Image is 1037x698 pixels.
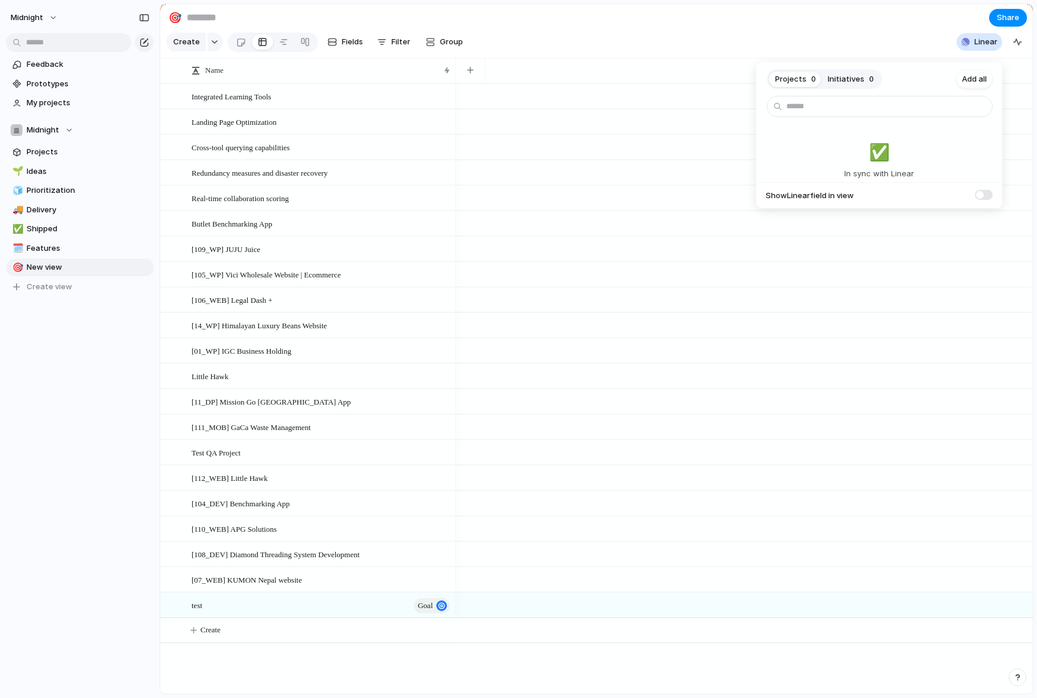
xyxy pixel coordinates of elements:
[766,190,854,202] span: Show Linear field in view
[769,70,822,89] button: Projects0
[844,167,914,180] p: In sync with Linear
[822,70,880,89] button: Initiatives0
[869,140,890,164] span: ✅️
[962,73,987,85] span: Add all
[811,73,816,85] span: 0
[828,73,864,85] span: Initiatives
[869,73,874,85] span: 0
[775,73,806,85] span: Projects
[956,70,993,89] button: Add all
